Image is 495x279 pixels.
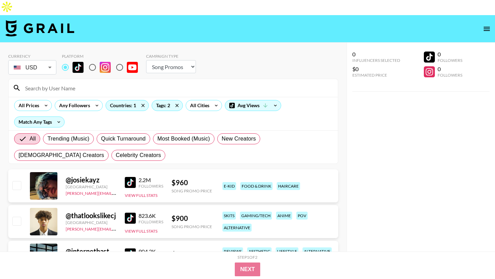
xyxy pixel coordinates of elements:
img: TikTok [125,177,136,188]
div: Match Any Tags [14,117,64,127]
img: Instagram [100,62,111,73]
button: Next [235,263,261,276]
div: All Prices [14,100,41,111]
div: food & drink [240,182,273,190]
div: $ 900 [172,214,212,223]
input: Search by User Name [21,82,334,93]
div: Countries: 1 [106,100,148,111]
div: Followers [438,72,462,78]
div: Step 1 of 2 [238,255,257,260]
div: [GEOGRAPHIC_DATA] [66,184,117,189]
div: USD [10,62,55,74]
div: Song Promo Price [172,224,212,229]
img: TikTok [125,248,136,259]
div: aesthetic [247,247,272,255]
div: 904.3K [139,248,163,255]
iframe: Drift Widget Chat Controller [461,245,487,271]
div: Followers [139,219,163,224]
div: Avg Views [225,100,281,111]
div: Any Followers [55,100,91,111]
span: Trending (Music) [47,135,89,143]
button: View Full Stats [125,193,157,198]
span: Quick Turnaround [101,135,146,143]
button: View Full Stats [125,228,157,234]
div: @ josiekayz [66,176,117,184]
div: Campaign Type [146,54,196,59]
div: Song Promo Price [172,188,212,193]
a: [PERSON_NAME][EMAIL_ADDRESS][DOMAIN_NAME] [66,225,167,232]
div: Influencers Selected [352,58,400,63]
div: Estimated Price [352,72,400,78]
div: alternative [302,247,332,255]
div: @ internetbastard [66,247,117,256]
div: 823.6K [139,212,163,219]
div: gaming/tech [240,212,272,220]
div: All Cities [186,100,211,111]
div: 0 [352,51,400,58]
span: [DEMOGRAPHIC_DATA] Creators [19,151,104,159]
img: TikTok [73,62,84,73]
img: TikTok [125,213,136,224]
button: open drawer [480,22,494,36]
div: Currency [8,54,56,59]
div: Followers [438,58,462,63]
div: $ 600 [172,250,212,258]
div: 0 [438,51,462,58]
div: skits [222,212,236,220]
div: $0 [352,66,400,72]
span: Most Booked (Music) [157,135,210,143]
div: @ thatlookslikecj [66,211,117,220]
div: Tags: 2 [152,100,183,111]
div: [GEOGRAPHIC_DATA] [66,220,117,225]
div: anime [276,212,292,220]
div: 2.2M [139,177,163,183]
div: pov [296,212,308,220]
div: reviews [222,247,243,255]
img: YouTube [127,62,138,73]
div: e-kid [222,182,236,190]
div: Platform [62,54,143,59]
div: $ 960 [172,178,212,187]
span: All [30,135,36,143]
img: Grail Talent [5,20,74,36]
div: haircare [277,182,300,190]
div: alternative [222,224,252,232]
div: lifestyle [276,247,298,255]
span: Celebrity Creators [116,151,161,159]
div: Followers [139,183,163,189]
a: [PERSON_NAME][EMAIL_ADDRESS][DOMAIN_NAME] [66,189,167,196]
span: New Creators [222,135,256,143]
div: 0 [438,66,462,72]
